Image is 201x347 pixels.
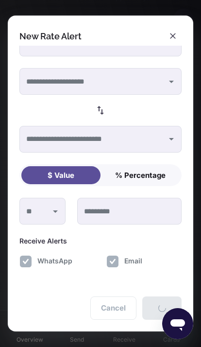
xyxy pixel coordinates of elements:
span: WhatsApp [37,256,72,266]
div: New Rate Alert [19,31,82,41]
button: % Percentage [100,166,180,185]
label: Receive Alerts [19,236,67,246]
span: Email [124,256,142,266]
iframe: Button to launch messaging window [162,308,193,339]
